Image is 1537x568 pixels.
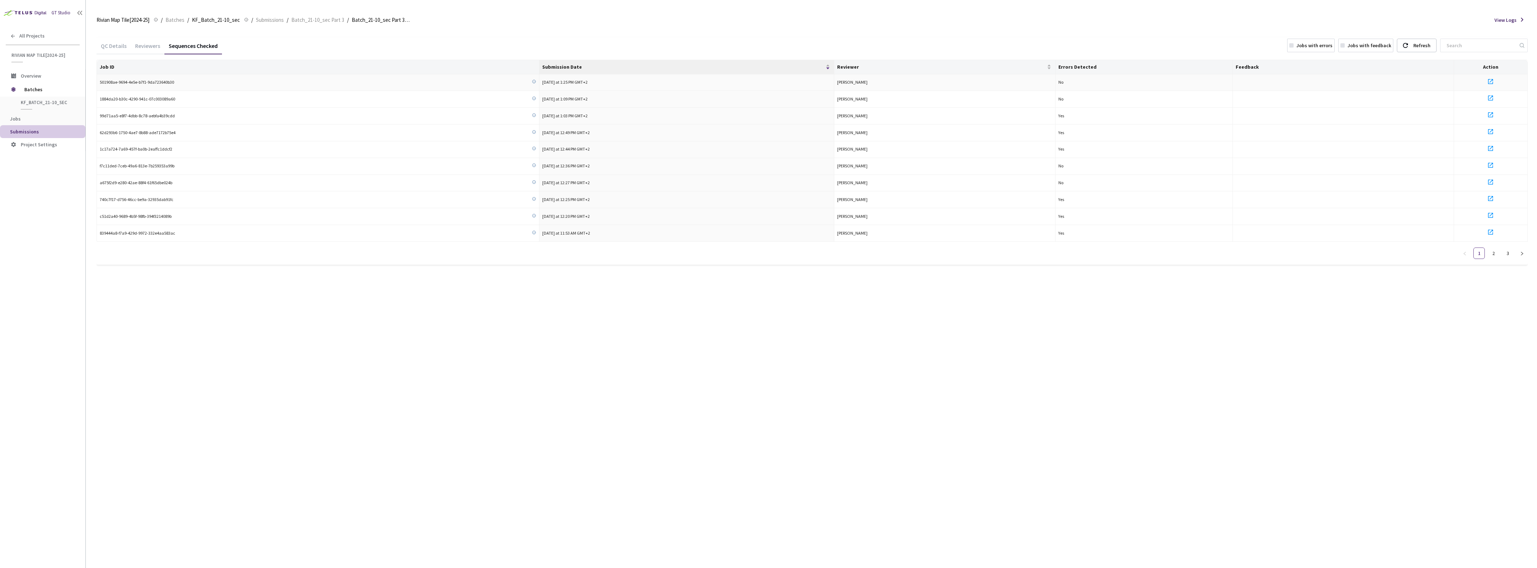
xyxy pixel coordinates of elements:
[97,16,149,24] span: Rivian Map Tile[2024-25]
[837,230,868,236] span: [PERSON_NAME]
[837,180,868,185] span: [PERSON_NAME]
[287,16,288,24] li: /
[1058,197,1064,202] span: Yes
[542,146,590,152] span: [DATE] at 12:44 PM GMT+2
[100,180,172,186] span: a675f2d9-e280-42ae-88f4-61f65dbe024b
[837,163,868,168] span: [PERSON_NAME]
[100,213,172,220] span: c51d2a40-9689-4b5f-98fb-394f3214089b
[10,116,21,122] span: Jobs
[542,96,588,102] span: [DATE] at 1:09 PM GMT+2
[291,16,344,24] span: Batch_21-10_sec Part 3
[1413,39,1430,52] div: Refresh
[1296,41,1333,49] div: Jobs with errors
[837,96,868,102] span: [PERSON_NAME]
[1459,248,1471,259] li: Previous Page
[542,79,588,85] span: [DATE] at 1:25 PM GMT+2
[100,79,174,86] span: 501908ae-9694-4e5e-b7f1-9da723640b30
[1058,146,1064,152] span: Yes
[11,52,75,58] span: Rivian Map Tile[2024-25]
[542,113,588,118] span: [DATE] at 1:03 PM GMT+2
[192,16,240,24] span: KF_Batch_21-10_sec
[10,128,39,135] span: Submissions
[100,196,173,203] span: 740c7f17-d756-46cc-be9a-32935dab91fc
[1058,230,1064,236] span: Yes
[100,163,174,170] span: f7c11ded-7ceb-49a6-813e-7b259353a99b
[251,16,253,24] li: /
[1442,39,1518,52] input: Search
[347,16,349,24] li: /
[542,214,590,219] span: [DATE] at 12:20 PM GMT+2
[100,96,175,103] span: 1884da20-b30c-4290-941c-07c003089a60
[100,146,172,153] span: 1c17a724-7a69-457f-ba0b-2eaffc1ddcf2
[542,230,590,236] span: [DATE] at 11:53 AM GMT+2
[100,113,175,119] span: 99d71aa5-e8f7-4dbb-8c78-aebfa4b39cdd
[1056,60,1232,74] th: Errors Detected
[24,82,73,97] span: Batches
[1058,180,1063,185] span: No
[164,16,186,24] a: Batches
[1516,248,1528,259] button: right
[1058,214,1064,219] span: Yes
[1233,60,1454,74] th: Feedback
[1488,248,1499,259] li: 2
[161,16,163,24] li: /
[1058,113,1064,118] span: Yes
[100,230,175,237] span: 839444a8-f7a9-429d-9972-332e4aa583ac
[1520,251,1524,256] span: right
[19,33,45,39] span: All Projects
[542,197,590,202] span: [DATE] at 12:25 PM GMT+2
[1502,248,1513,259] a: 3
[1058,163,1063,168] span: No
[1058,96,1063,102] span: No
[187,16,189,24] li: /
[837,79,868,85] span: [PERSON_NAME]
[837,197,868,202] span: [PERSON_NAME]
[1463,251,1467,256] span: left
[164,42,222,54] div: Sequences Checked
[256,16,284,24] span: Submissions
[1058,79,1063,85] span: No
[1459,248,1471,259] button: left
[100,129,176,136] span: 62d293b6-1750-4ae7-8b88-ade7172b75e4
[1494,16,1517,24] span: View Logs
[97,42,131,54] div: QC Details
[837,146,868,152] span: [PERSON_NAME]
[1473,248,1485,259] li: 1
[254,16,285,24] a: Submissions
[834,60,1056,74] th: Reviewer
[837,214,868,219] span: [PERSON_NAME]
[21,99,74,106] span: KF_Batch_21-10_sec
[21,73,41,79] span: Overview
[290,16,346,24] a: Batch_21-10_sec Part 3
[1454,60,1528,74] th: Action
[1502,248,1513,259] li: 3
[542,130,590,135] span: [DATE] at 12:49 PM GMT+2
[1348,41,1391,49] div: Jobs with feedback
[165,16,184,24] span: Batches
[352,16,410,24] span: Batch_21-10_sec Part 3 QC - [DATE]
[51,9,70,16] div: GT Studio
[542,163,590,168] span: [DATE] at 12:36 PM GMT+2
[1058,130,1064,135] span: Yes
[1474,248,1484,259] a: 1
[21,141,57,148] span: Project Settings
[542,180,590,185] span: [DATE] at 12:27 PM GMT+2
[97,60,539,74] th: Job ID
[131,42,164,54] div: Reviewers
[1488,248,1499,259] a: 2
[1516,248,1528,259] li: Next Page
[837,130,868,135] span: [PERSON_NAME]
[837,64,1046,70] span: Reviewer
[542,64,824,70] span: Submission Date
[837,113,868,118] span: [PERSON_NAME]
